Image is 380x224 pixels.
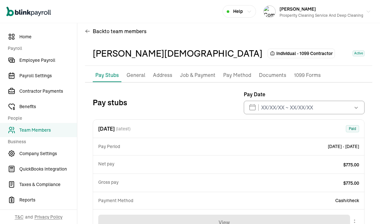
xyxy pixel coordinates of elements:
[15,214,24,220] span: T&C
[335,197,359,204] span: Cash/check
[153,71,172,79] p: Address
[85,23,147,39] button: Backto team members
[280,6,316,12] span: [PERSON_NAME]
[264,6,275,17] img: Company logo
[343,162,359,168] span: $ 775.00
[343,180,359,186] span: $ 775.00
[19,88,77,95] span: Contractor Payments
[223,71,251,79] p: Pay Method
[353,51,365,56] span: Active
[259,71,286,79] p: Documents
[280,13,363,18] div: Prosperity Cleaning Service and Deep Cleaning
[19,150,77,157] span: Company Settings
[261,4,374,20] button: Company logo[PERSON_NAME]Prosperity Cleaning Service and Deep Cleaning
[233,8,243,15] span: Help
[98,161,114,168] span: Net pay
[328,143,359,150] span: [DATE] - [DATE]
[19,127,77,134] span: Team Members
[98,143,120,150] span: Pay Period
[349,126,356,132] span: Paid
[8,115,73,122] span: People
[19,197,77,203] span: Reports
[93,97,127,107] p: Pay stubs
[8,138,73,145] span: Business
[95,71,119,79] p: Pay Stubs
[105,27,147,35] span: to team members
[223,5,256,18] button: Help
[244,90,265,98] span: Pay Date
[93,27,147,35] span: Back
[8,45,73,52] span: Payroll
[98,197,133,204] span: Payment Method
[127,71,145,79] p: General
[19,181,77,188] span: Taxes & Compliance
[116,126,130,132] span: (latest)
[19,33,77,40] span: Home
[180,71,215,79] p: Job & Payment
[93,47,262,60] div: [PERSON_NAME][DEMOGRAPHIC_DATA]
[294,71,321,79] p: 1099 Forms
[19,103,77,110] span: Benefits
[276,50,333,57] span: Individual - 1099 Contractor
[19,166,77,173] span: QuickBooks Integration
[19,72,77,79] span: Payroll Settings
[348,193,380,224] iframe: Chat Widget
[34,214,62,220] span: Privacy Policy
[98,125,130,133] h3: [DATE]
[6,2,51,21] nav: Global
[19,57,77,64] span: Employee Payroll
[98,179,119,187] span: Gross pay
[244,101,365,114] input: XX/XX/XX ~ XX/XX/XX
